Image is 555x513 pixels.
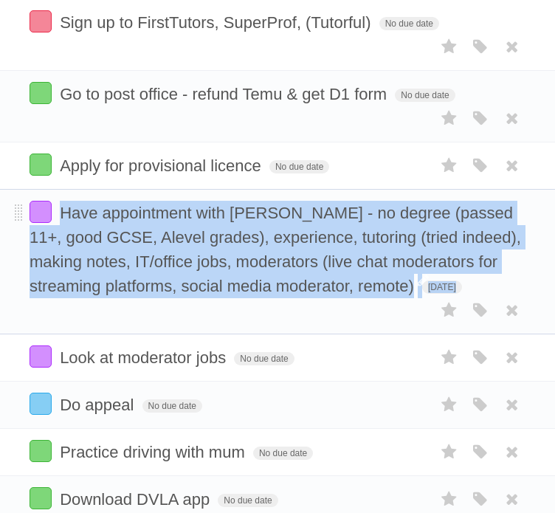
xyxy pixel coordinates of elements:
span: Look at moderator jobs [60,348,230,367]
label: Done [30,440,52,462]
span: No due date [142,399,202,413]
span: Go to post office - refund Temu & get D1 form [60,85,390,103]
label: Done [30,10,52,32]
label: Star task [435,345,463,370]
label: Star task [435,298,463,323]
span: Sign up to FirstTutors, SuperProf, (Tutorful) [60,13,374,32]
label: Done [30,487,52,509]
span: [DATE] [422,280,462,294]
span: Practice driving with mum [60,443,249,461]
span: Download DVLA app [60,490,213,509]
span: Have appointment with [PERSON_NAME] - no degree (passed 11+, good GCSE, Alevel grades), experienc... [30,204,521,295]
label: Star task [435,440,463,464]
span: No due date [395,89,455,102]
label: Star task [435,487,463,512]
label: Star task [435,393,463,417]
label: Done [30,345,52,368]
span: No due date [253,447,313,460]
span: No due date [379,17,439,30]
label: Done [30,201,52,223]
label: Star task [435,106,463,131]
label: Done [30,82,52,104]
span: Do appeal [60,396,137,414]
label: Done [30,393,52,415]
span: Apply for provisional licence [60,156,265,175]
span: No due date [234,352,294,365]
label: Star task [435,154,463,178]
label: Star task [435,35,463,59]
label: Done [30,154,52,176]
span: No due date [218,494,277,507]
span: No due date [269,160,329,173]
